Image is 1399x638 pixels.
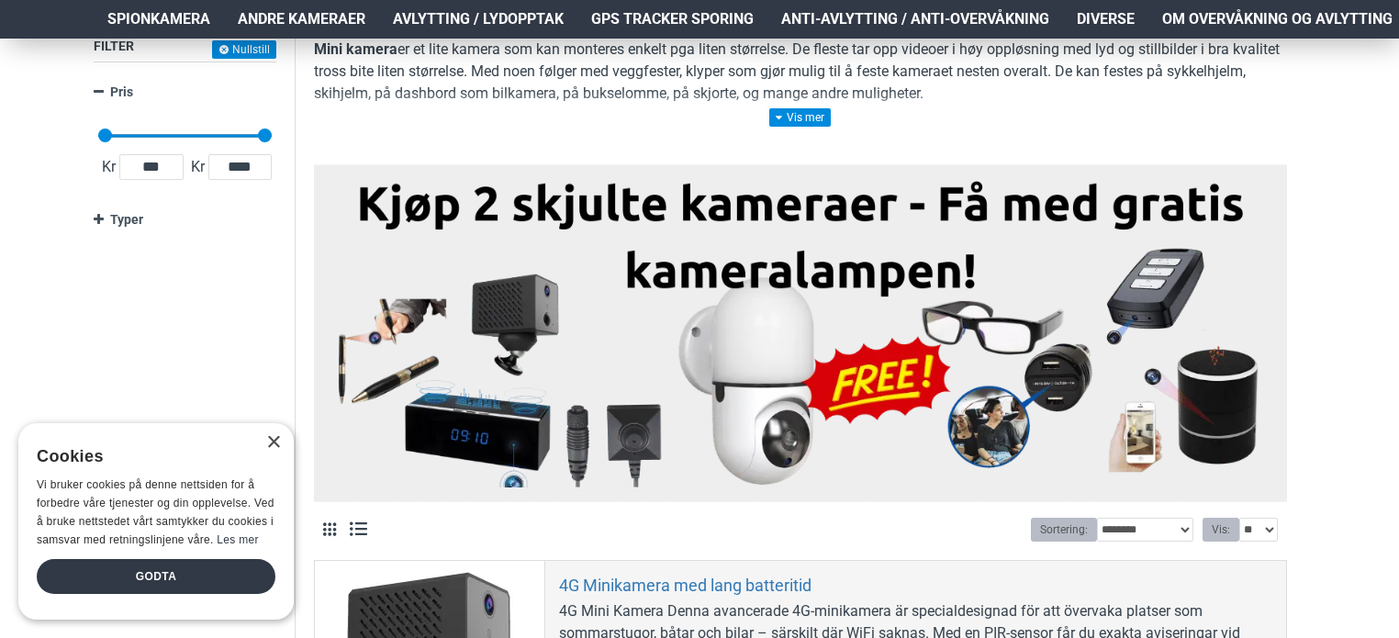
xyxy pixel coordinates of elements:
[1077,8,1135,30] span: Diverse
[212,40,276,59] button: Nullstill
[98,156,119,178] span: Kr
[1162,8,1393,30] span: Om overvåkning og avlytting
[559,575,811,596] a: 4G Minikamera med lang batteritid
[94,204,276,236] a: Typer
[37,437,263,476] div: Cookies
[187,156,208,178] span: Kr
[37,478,274,545] span: Vi bruker cookies på denne nettsiden for å forbedre våre tjenester og din opplevelse. Ved å bruke...
[1031,518,1097,542] label: Sortering:
[1203,518,1239,542] label: Vis:
[328,174,1273,487] img: Kjøp 2 skjulte kameraer – Få med gratis kameralampe!
[37,559,275,594] div: Godta
[94,39,134,53] span: Filter
[238,8,365,30] span: Andre kameraer
[314,40,397,58] b: Mini kamera
[591,8,754,30] span: GPS Tracker Sporing
[781,8,1049,30] span: Anti-avlytting / Anti-overvåkning
[314,39,1287,105] p: er et lite kamera som kan monteres enkelt pga liten størrelse. De fleste tar opp videoer i høy op...
[393,8,564,30] span: Avlytting / Lydopptak
[94,76,276,108] a: Pris
[107,8,210,30] span: Spionkamera
[217,533,258,546] a: Les mer, opens a new window
[266,436,280,450] div: Close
